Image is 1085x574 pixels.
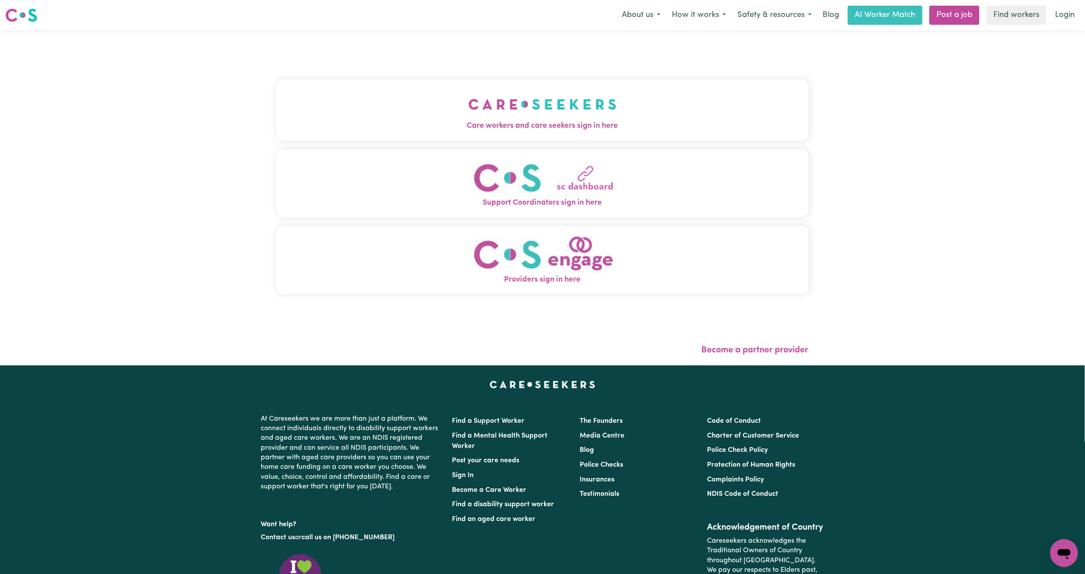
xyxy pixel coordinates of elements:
a: NDIS Code of Conduct [707,491,778,498]
p: At Careseekers we are more than just a platform. We connect individuals directly to disability su... [261,411,442,495]
a: Find a Mental Health Support Worker [452,432,548,450]
button: Support Coordinators sign in here [276,149,809,218]
a: Find workers [986,6,1046,25]
a: The Founders [580,418,623,425]
p: Want help? [261,516,442,529]
a: AI Worker Match [848,6,922,25]
a: Post your care needs [452,457,520,464]
a: call us on [PHONE_NUMBER] [302,534,395,541]
button: How it works [666,6,732,24]
a: Become a partner provider [702,346,809,355]
a: Find an aged care worker [452,516,536,523]
a: Contact us [261,534,295,541]
a: Careseekers logo [5,5,37,25]
a: Police Checks [580,461,623,468]
span: Care workers and care seekers sign in here [276,120,809,132]
button: Providers sign in here [276,226,809,294]
a: Protection of Human Rights [707,461,795,468]
a: Become a Care Worker [452,487,527,494]
a: Find a disability support worker [452,501,554,508]
button: Safety & resources [732,6,817,24]
a: Police Check Policy [707,447,768,454]
a: Complaints Policy [707,476,764,483]
span: Providers sign in here [276,274,809,285]
a: Code of Conduct [707,418,761,425]
a: Blog [817,6,844,25]
a: Careseekers home page [490,381,595,388]
button: About us [616,6,666,24]
a: Find a Support Worker [452,418,525,425]
a: Testimonials [580,491,619,498]
a: Login [1050,6,1080,25]
a: Media Centre [580,432,624,439]
a: Blog [580,447,594,454]
img: Careseekers logo [5,7,37,23]
button: Care workers and care seekers sign in here [276,80,809,140]
p: or [261,529,442,546]
span: Support Coordinators sign in here [276,197,809,209]
a: Sign In [452,472,474,479]
iframe: Button to launch messaging window, conversation in progress [1050,539,1078,567]
h2: Acknowledgement of Country [707,522,824,533]
a: Insurances [580,476,614,483]
a: Charter of Customer Service [707,432,799,439]
a: Post a job [929,6,979,25]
